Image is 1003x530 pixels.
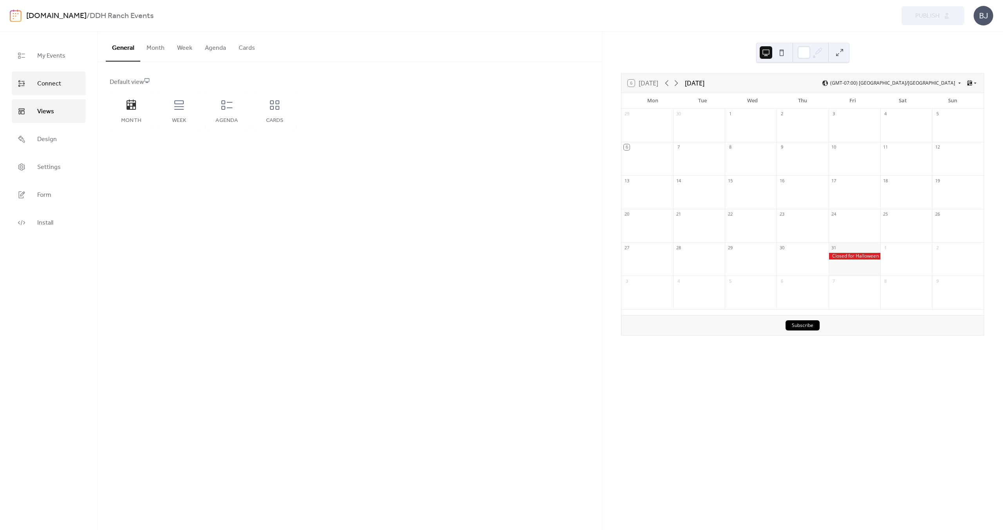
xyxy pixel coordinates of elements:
[624,211,630,217] div: 20
[10,9,22,22] img: logo
[261,118,288,124] div: Cards
[727,245,733,250] div: 29
[232,32,261,61] button: Cards
[934,144,940,150] div: 12
[779,144,785,150] div: 9
[779,178,785,183] div: 16
[779,245,785,250] div: 30
[675,144,681,150] div: 7
[934,278,940,284] div: 9
[624,111,630,117] div: 29
[786,320,820,330] button: Subscribe
[110,78,588,87] div: Default view
[927,93,978,109] div: Sun
[831,245,837,250] div: 31
[678,93,728,109] div: Tue
[171,32,199,61] button: Week
[213,118,241,124] div: Agenda
[727,111,733,117] div: 1
[140,32,171,61] button: Month
[831,178,837,183] div: 17
[624,144,630,150] div: 6
[106,32,140,62] button: General
[675,278,681,284] div: 4
[934,111,940,117] div: 5
[37,50,65,62] span: My Events
[675,178,681,183] div: 14
[779,278,785,284] div: 6
[778,93,828,109] div: Thu
[727,278,733,284] div: 5
[199,32,232,61] button: Agenda
[12,211,86,234] a: Install
[26,9,87,24] a: [DOMAIN_NAME]
[12,99,86,123] a: Views
[12,71,86,95] a: Connect
[974,6,993,25] div: BJ
[12,155,86,179] a: Settings
[675,245,681,250] div: 28
[37,161,61,173] span: Settings
[829,253,880,260] div: Closed for Halloween
[628,93,678,109] div: Mon
[831,144,837,150] div: 10
[37,217,53,229] span: Install
[118,118,145,124] div: Month
[883,111,889,117] div: 4
[779,211,785,217] div: 23
[831,111,837,117] div: 3
[883,278,889,284] div: 8
[624,178,630,183] div: 13
[883,178,889,183] div: 18
[37,133,57,145] span: Design
[727,144,733,150] div: 8
[883,144,889,150] div: 11
[37,105,54,118] span: Views
[675,111,681,117] div: 30
[827,93,878,109] div: Fri
[934,245,940,250] div: 2
[727,178,733,183] div: 15
[90,9,154,24] b: DDH Ranch Events
[165,118,193,124] div: Week
[934,211,940,217] div: 26
[883,245,889,250] div: 1
[831,278,837,284] div: 7
[624,245,630,250] div: 27
[37,189,51,201] span: Form
[831,211,837,217] div: 24
[37,78,61,90] span: Connect
[727,211,733,217] div: 22
[624,278,630,284] div: 3
[878,93,928,109] div: Sat
[779,111,785,117] div: 2
[883,211,889,217] div: 25
[87,9,90,24] b: /
[12,44,86,67] a: My Events
[934,178,940,183] div: 19
[830,81,955,85] span: (GMT-07:00) [GEOGRAPHIC_DATA]/[GEOGRAPHIC_DATA]
[12,127,86,151] a: Design
[12,183,86,207] a: Form
[685,78,704,88] div: [DATE]
[728,93,778,109] div: Wed
[675,211,681,217] div: 21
